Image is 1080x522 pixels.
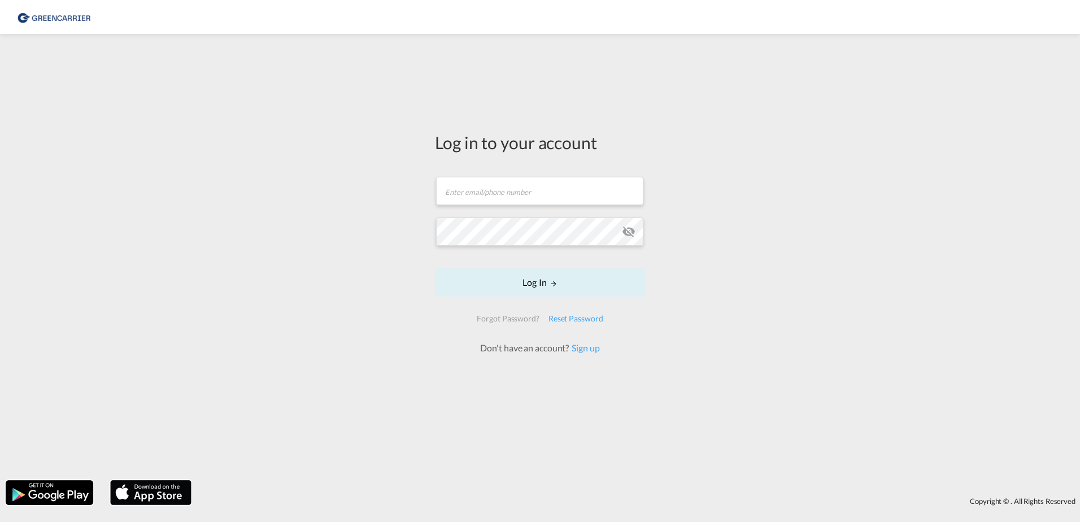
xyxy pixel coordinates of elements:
a: Sign up [569,342,599,353]
button: LOGIN [435,268,645,297]
div: Forgot Password? [472,308,543,329]
div: Copyright © . All Rights Reserved [197,491,1080,511]
input: Enter email/phone number [436,177,643,205]
div: Log in to your account [435,130,645,154]
img: apple.png [109,479,193,506]
img: google.png [5,479,94,506]
md-icon: icon-eye-off [622,225,635,238]
div: Reset Password [544,308,608,329]
div: Don't have an account? [468,342,612,354]
img: 1378a7308afe11ef83610d9e779c6b34.png [17,5,93,30]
